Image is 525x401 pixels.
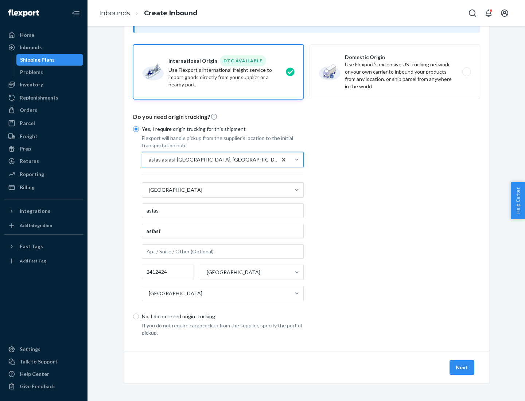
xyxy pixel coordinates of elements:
p: Flexport will handle pickup from the supplier's location to the initial transportation hub. [142,135,304,149]
div: Parcel [20,120,35,127]
a: Billing [4,182,83,193]
input: [GEOGRAPHIC_DATA] [206,269,207,276]
button: Open account menu [497,6,512,20]
a: Help Center [4,368,83,380]
div: Prep [20,145,31,152]
a: Add Integration [4,220,83,231]
button: Close Navigation [69,6,83,20]
div: Integrations [20,207,50,215]
span: Inbounding with your own carrier? [155,20,316,26]
input: [GEOGRAPHIC_DATA] [148,186,149,194]
input: Address [142,224,304,238]
div: Add Integration [20,222,52,229]
a: Shipping Plans [16,54,83,66]
div: Freight [20,133,38,140]
div: [GEOGRAPHIC_DATA] [149,290,202,297]
div: Reporting [20,171,44,178]
div: Inbounds [20,44,42,51]
a: Returns [4,155,83,167]
div: Talk to Support [20,358,58,365]
div: Settings [20,346,40,353]
p: Do you need origin trucking? [133,113,480,121]
a: Reporting [4,168,83,180]
input: Postal Code [142,265,194,279]
p: If you do not require cargo pickup from the supplier, specify the port of pickup. [142,322,304,336]
a: Home [4,29,83,41]
input: Apt / Suite / Other (Optional) [142,244,304,259]
a: Problems [16,66,83,78]
ol: breadcrumbs [93,3,203,24]
div: Inventory [20,81,43,88]
button: Help Center [511,182,525,219]
button: Give Feedback [4,381,83,392]
button: Integrations [4,205,83,217]
div: Give Feedback [20,383,55,390]
a: Prep [4,143,83,155]
div: Problems [20,69,43,76]
button: Next [450,360,474,375]
button: Fast Tags [4,241,83,252]
a: Inventory [4,79,83,90]
div: [GEOGRAPHIC_DATA] [207,269,260,276]
a: Settings [4,343,83,355]
div: Returns [20,157,39,165]
a: Inbounds [99,9,130,17]
div: Add Fast Tag [20,258,46,264]
div: Billing [20,184,35,191]
input: No, I do not need origin trucking [133,314,139,319]
div: Help Center [20,370,49,378]
a: Inbounds [4,42,83,53]
a: Replenishments [4,92,83,104]
button: Open notifications [481,6,496,20]
input: Facility Name [142,203,304,218]
div: asfas asfasf [GEOGRAPHIC_DATA], [GEOGRAPHIC_DATA] 2412424 [149,156,281,163]
div: Replenishments [20,94,58,101]
div: [GEOGRAPHIC_DATA] [149,186,202,194]
a: Parcel [4,117,83,129]
input: [GEOGRAPHIC_DATA] [148,290,149,297]
img: Flexport logo [8,9,39,17]
div: Orders [20,106,37,114]
a: Create Inbound [144,9,198,17]
a: Freight [4,131,83,142]
a: Talk to Support [4,356,83,367]
p: No, I do not need origin trucking [142,313,304,320]
input: Yes, I require origin trucking for this shipment [133,126,139,132]
div: Fast Tags [20,243,43,250]
div: Shipping Plans [20,56,55,63]
button: Open Search Box [465,6,480,20]
div: Home [20,31,34,39]
p: Yes, I require origin trucking for this shipment [142,125,304,133]
a: Orders [4,104,83,116]
a: Add Fast Tag [4,255,83,267]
